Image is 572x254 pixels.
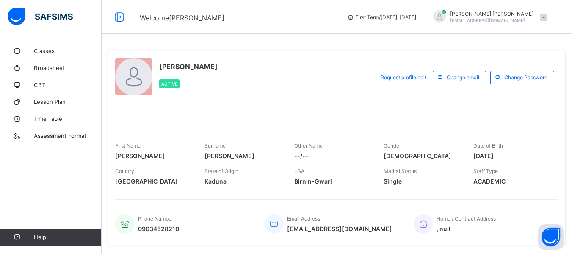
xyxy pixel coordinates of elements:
span: Surname [204,142,226,149]
span: Birnin-Gwari [294,178,371,185]
span: Gender [384,142,401,149]
span: LGA [294,168,304,174]
span: First Name [115,142,141,149]
span: Country [115,168,134,174]
span: Kaduna [204,178,281,185]
span: , null [437,225,496,232]
span: [PERSON_NAME] [159,62,218,71]
div: MANSURUTHMAN SANI [425,10,552,24]
span: Date of Birth [473,142,503,149]
span: [GEOGRAPHIC_DATA] [115,178,192,185]
span: Welcome [PERSON_NAME] [140,14,224,22]
span: Request profile edit [381,74,426,81]
span: Change email [447,74,479,81]
span: [PERSON_NAME] [115,152,192,159]
span: Help [34,234,101,240]
span: State of Origin [204,168,238,174]
span: 09034528210 [138,225,179,232]
span: Active [161,81,177,87]
span: Time Table [34,115,102,122]
span: [PERSON_NAME] [PERSON_NAME] [450,11,533,17]
span: Single [384,178,460,185]
span: [EMAIL_ADDRESS][DOMAIN_NAME] [450,18,525,23]
span: Home / Contract Address [437,215,496,222]
span: Email Address [287,215,320,222]
span: Staff Type [473,168,498,174]
span: [DEMOGRAPHIC_DATA] [384,152,460,159]
span: session/term information [347,14,416,20]
span: Classes [34,47,102,54]
span: Phone Number [138,215,173,222]
button: Open asap [538,224,564,250]
span: Assessment Format [34,132,102,139]
span: [PERSON_NAME] [204,152,281,159]
span: Change Password [504,74,547,81]
span: --/-- [294,152,371,159]
span: [DATE] [473,152,550,159]
span: Lesson Plan [34,98,102,105]
span: Marital Status [384,168,417,174]
span: CBT [34,81,102,88]
img: safsims [8,8,73,25]
span: ACADEMIC [473,178,550,185]
span: Broadsheet [34,64,102,71]
span: [EMAIL_ADDRESS][DOMAIN_NAME] [287,225,392,232]
span: Other Name [294,142,323,149]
